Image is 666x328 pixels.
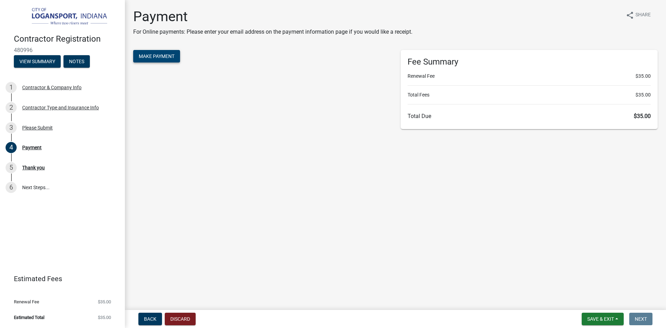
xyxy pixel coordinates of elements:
[626,11,634,19] i: share
[408,91,651,99] li: Total Fees
[14,55,61,68] button: View Summary
[14,7,114,27] img: City of Logansport, Indiana
[408,57,651,67] h6: Fee Summary
[133,28,412,36] p: For Online payments: Please enter your email address on the payment information page if you would...
[635,91,651,99] span: $35.00
[22,125,53,130] div: Please Submit
[22,105,99,110] div: Contractor Type and Insurance Info
[22,145,42,150] div: Payment
[635,73,651,80] span: $35.00
[629,313,652,325] button: Next
[98,315,111,320] span: $35.00
[22,85,82,90] div: Contractor & Company Info
[408,73,651,80] li: Renewal Fee
[14,34,119,44] h4: Contractor Registration
[587,316,614,322] span: Save & Exit
[620,8,656,22] button: shareShare
[6,182,17,193] div: 6
[635,11,651,19] span: Share
[14,59,61,65] wm-modal-confirm: Summary
[635,316,647,322] span: Next
[138,313,162,325] button: Back
[133,8,412,25] h1: Payment
[165,313,196,325] button: Discard
[98,300,111,304] span: $35.00
[22,165,45,170] div: Thank you
[6,102,17,113] div: 2
[63,55,90,68] button: Notes
[133,50,180,62] button: Make Payment
[139,53,174,59] span: Make Payment
[14,47,111,53] span: 480996
[634,113,651,119] span: $35.00
[582,313,624,325] button: Save & Exit
[6,142,17,153] div: 4
[6,162,17,173] div: 5
[6,272,114,286] a: Estimated Fees
[6,122,17,133] div: 3
[408,113,651,119] h6: Total Due
[14,315,44,320] span: Estimated Total
[6,82,17,93] div: 1
[14,300,39,304] span: Renewal Fee
[144,316,156,322] span: Back
[63,59,90,65] wm-modal-confirm: Notes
